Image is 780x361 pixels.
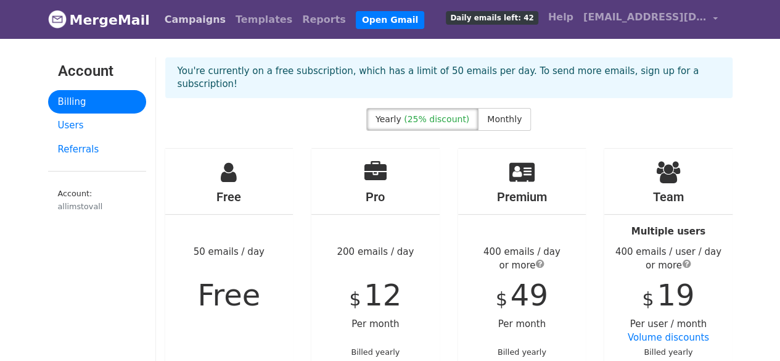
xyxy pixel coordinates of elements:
[349,288,361,310] span: $
[231,7,297,32] a: Templates
[628,332,709,343] a: Volume discounts
[364,278,401,312] span: 12
[356,11,424,29] a: Open Gmail
[441,5,543,30] a: Daily emails left: 42
[458,189,586,204] h4: Premium
[718,302,780,361] iframe: Chat Widget
[48,114,146,138] a: Users
[48,7,150,33] a: MergeMail
[578,5,723,34] a: [EMAIL_ADDRESS][DOMAIN_NAME]
[376,114,401,124] span: Yearly
[48,138,146,162] a: Referrals
[297,7,351,32] a: Reports
[604,189,733,204] h4: Team
[197,278,260,312] span: Free
[644,347,692,357] small: Billed yearly
[498,347,546,357] small: Billed yearly
[657,278,694,312] span: 19
[58,189,136,212] small: Account:
[583,10,707,25] span: [EMAIL_ADDRESS][DOMAIN_NAME]
[58,201,136,212] div: allimstovall
[351,347,400,357] small: Billed yearly
[604,245,733,273] div: 400 emails / user / day or more
[48,90,146,114] a: Billing
[48,10,67,28] img: MergeMail logo
[311,189,440,204] h4: Pro
[446,11,538,25] span: Daily emails left: 42
[642,288,654,310] span: $
[178,65,720,91] p: You're currently on a free subscription, which has a limit of 50 emails per day. To send more ema...
[404,114,469,124] span: (25% discount)
[160,7,231,32] a: Campaigns
[58,62,136,80] h3: Account
[487,114,522,124] span: Monthly
[543,5,578,30] a: Help
[458,245,586,273] div: 400 emails / day or more
[165,189,294,204] h4: Free
[511,278,548,312] span: 49
[631,226,705,237] strong: Multiple users
[496,288,507,310] span: $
